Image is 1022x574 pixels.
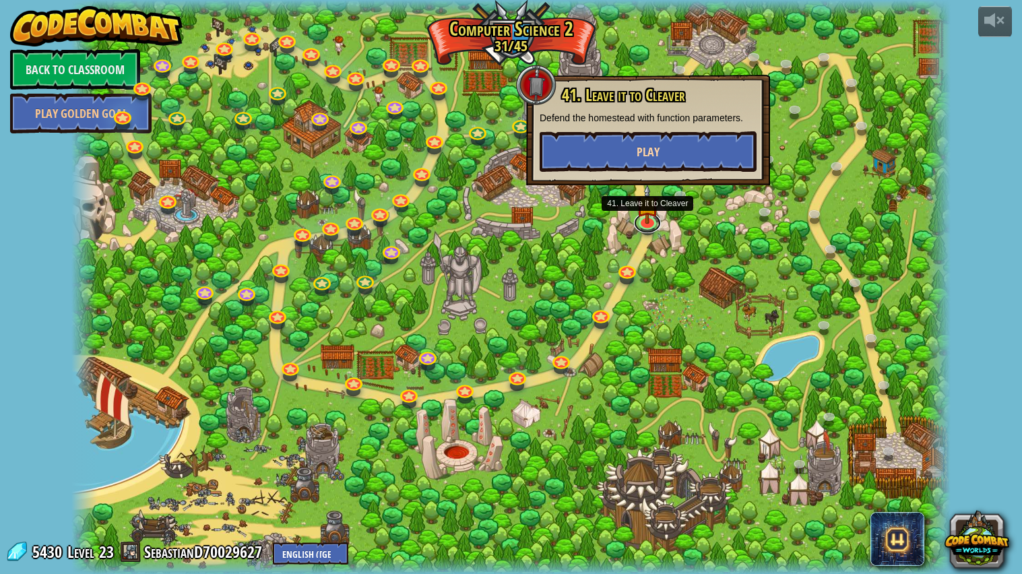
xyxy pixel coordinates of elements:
[636,185,659,224] img: level-banner-started.png
[10,49,140,90] a: Back to Classroom
[32,541,66,563] span: 5430
[540,111,757,125] p: Defend the homestead with function parameters.
[562,84,685,106] span: 41. Leave it to Cleaver
[99,541,114,563] span: 23
[978,6,1012,38] button: Adjust volume
[144,541,266,563] a: SebastianD70029627
[10,6,183,46] img: CodeCombat - Learn how to code by playing a game
[637,143,660,160] span: Play
[540,131,757,172] button: Play
[10,93,152,133] a: Play Golden Goal
[67,541,94,563] span: Level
